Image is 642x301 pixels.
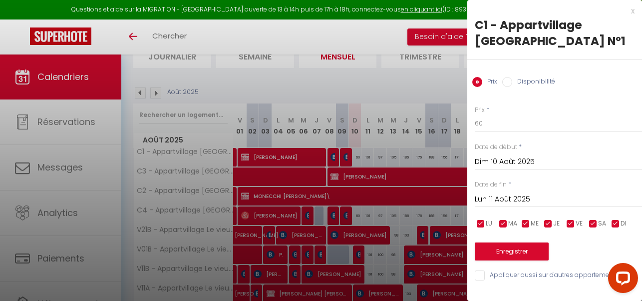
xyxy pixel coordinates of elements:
[576,219,583,228] span: VE
[467,5,635,17] div: x
[475,242,549,260] button: Enregistrer
[621,219,626,228] span: DI
[553,219,560,228] span: JE
[600,259,642,301] iframe: LiveChat chat widget
[531,219,539,228] span: ME
[512,77,555,88] label: Disponibilité
[475,105,485,115] label: Prix
[475,180,507,189] label: Date de fin
[508,219,517,228] span: MA
[482,77,497,88] label: Prix
[598,219,606,228] span: SA
[475,17,635,49] div: C1 - Appartvillage [GEOGRAPHIC_DATA] N°1
[475,142,517,152] label: Date de début
[486,219,492,228] span: LU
